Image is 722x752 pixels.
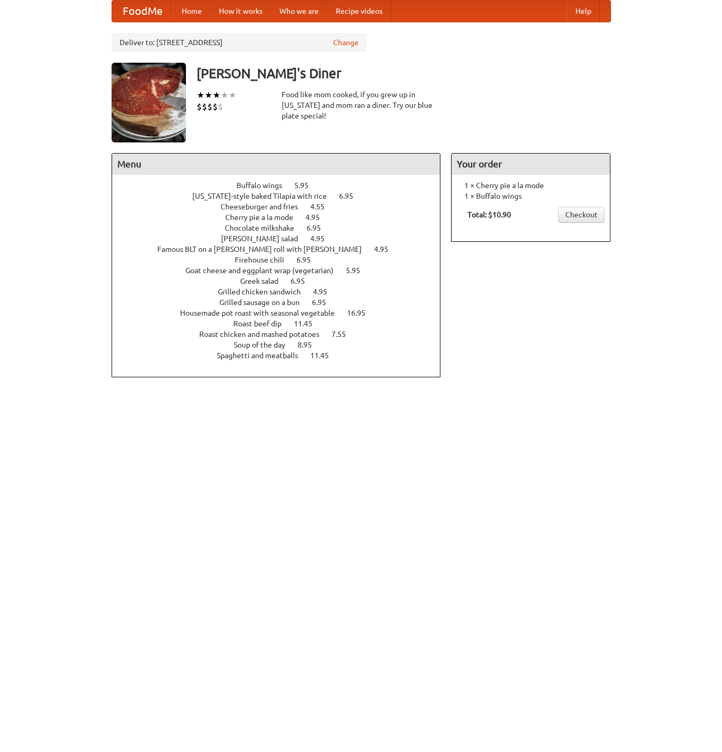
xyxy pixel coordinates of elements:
[374,245,399,254] span: 4.95
[197,89,205,101] li: ★
[282,89,441,121] div: Food like mom cooked, if you grew up in [US_STATE] and mom ran a diner. Try our blue plate special!
[219,298,310,307] span: Grilled sausage on a bun
[225,224,305,232] span: Chocolate milkshake
[235,256,330,264] a: Firehouse chili 6.95
[558,207,605,223] a: Checkout
[347,309,376,317] span: 16.95
[197,63,611,84] h3: [PERSON_NAME]'s Diner
[235,256,295,264] span: Firehouse chili
[180,309,385,317] a: Housemade pot roast with seasonal vegetable 16.95
[291,277,316,285] span: 6.95
[240,277,289,285] span: Greek salad
[157,245,408,254] a: Famous BLT on a [PERSON_NAME] roll with [PERSON_NAME] 4.95
[298,341,322,349] span: 8.95
[236,181,328,190] a: Buffalo wings 5.95
[220,89,228,101] li: ★
[112,33,367,52] div: Deliver to: [STREET_ADDRESS]
[310,234,335,243] span: 4.95
[218,288,347,296] a: Grilled chicken sandwich 4.95
[225,213,339,222] a: Cherry pie a la mode 4.95
[173,1,210,22] a: Home
[296,256,321,264] span: 6.95
[234,341,296,349] span: Soup of the day
[199,330,330,339] span: Roast chicken and mashed potatoes
[217,351,309,360] span: Spaghetti and meatballs
[327,1,391,22] a: Recipe videos
[112,63,186,142] img: angular.jpg
[218,288,311,296] span: Grilled chicken sandwich
[228,89,236,101] li: ★
[332,330,356,339] span: 7.55
[220,202,309,211] span: Cheeseburger and fries
[157,245,372,254] span: Famous BLT on a [PERSON_NAME] roll with [PERSON_NAME]
[221,234,309,243] span: [PERSON_NAME] salad
[346,266,371,275] span: 5.95
[112,154,440,175] h4: Menu
[207,101,213,113] li: $
[271,1,327,22] a: Who we are
[213,101,218,113] li: $
[180,309,345,317] span: Housemade pot roast with seasonal vegetable
[294,181,319,190] span: 5.95
[219,298,346,307] a: Grilled sausage on a bun 6.95
[225,224,341,232] a: Chocolate milkshake 6.95
[213,89,220,101] li: ★
[192,192,337,200] span: [US_STATE]-style baked Tilapia with rice
[220,202,344,211] a: Cheeseburger and fries 4.55
[457,191,605,201] li: 1 × Buffalo wings
[567,1,600,22] a: Help
[457,180,605,191] li: 1 × Cherry pie a la mode
[307,224,332,232] span: 6.95
[185,266,344,275] span: Goat cheese and eggplant wrap (vegetarian)
[199,330,366,339] a: Roast chicken and mashed potatoes 7.55
[468,210,511,219] b: Total: $10.90
[236,181,293,190] span: Buffalo wings
[233,319,292,328] span: Roast beef dip
[192,192,373,200] a: [US_STATE]-style baked Tilapia with rice 6.95
[202,101,207,113] li: $
[112,1,173,22] a: FoodMe
[221,234,344,243] a: [PERSON_NAME] salad 4.95
[240,277,325,285] a: Greek salad 6.95
[225,213,304,222] span: Cherry pie a la mode
[197,101,202,113] li: $
[294,319,323,328] span: 11.45
[305,213,330,222] span: 4.95
[312,298,337,307] span: 6.95
[313,288,338,296] span: 4.95
[333,37,359,48] a: Change
[210,1,271,22] a: How it works
[234,341,332,349] a: Soup of the day 8.95
[185,266,380,275] a: Goat cheese and eggplant wrap (vegetarian) 5.95
[205,89,213,101] li: ★
[217,351,349,360] a: Spaghetti and meatballs 11.45
[339,192,364,200] span: 6.95
[310,351,339,360] span: 11.45
[218,101,223,113] li: $
[452,154,610,175] h4: Your order
[310,202,335,211] span: 4.55
[233,319,332,328] a: Roast beef dip 11.45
